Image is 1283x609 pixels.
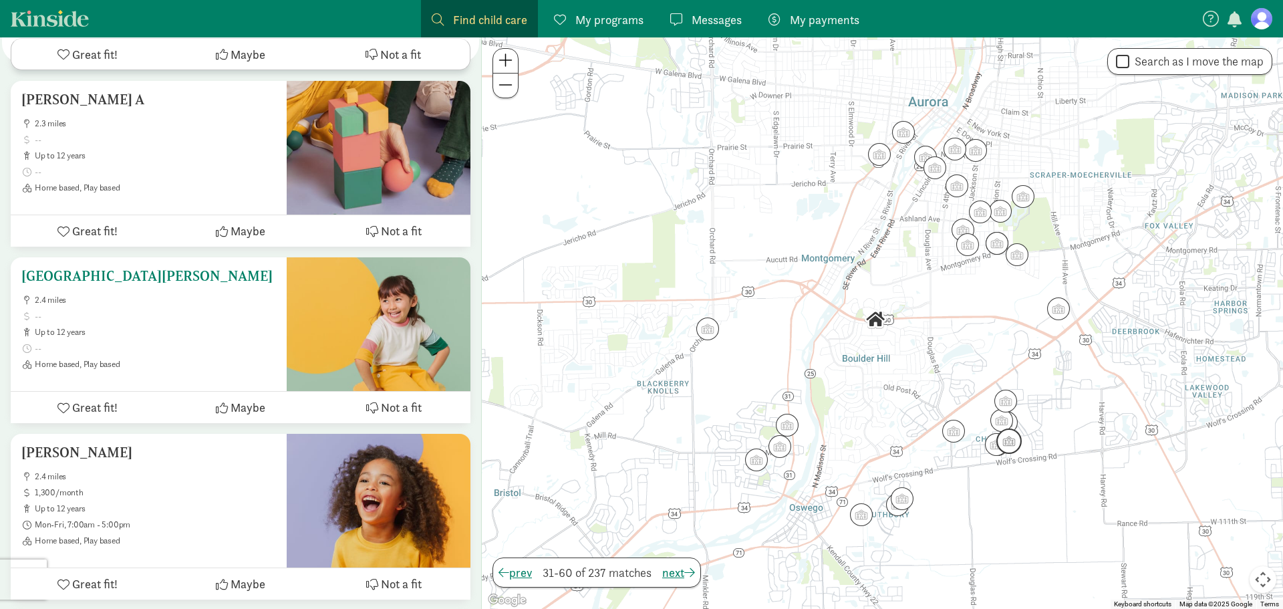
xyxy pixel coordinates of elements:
span: up to 12 years [35,327,276,338]
h5: [GEOGRAPHIC_DATA][PERSON_NAME] [21,268,276,284]
div: Click to see details [770,408,804,442]
span: Home based, Play based [35,359,276,370]
div: Click to see details [887,116,920,149]
span: Maybe [231,222,265,240]
button: Great fit! [11,568,164,600]
span: Not a fit [381,398,422,416]
span: Great fit! [72,222,118,240]
div: Click to see details [980,227,1014,260]
button: Maybe [164,215,317,247]
span: Home based, Play based [35,182,276,193]
div: Click to see details [938,132,972,166]
span: Great fit! [72,398,118,416]
a: Open this area in Google Maps (opens a new window) [485,592,529,609]
span: My programs [575,11,644,29]
div: Click to see details [881,488,914,521]
span: Great fit! [72,45,118,64]
span: 1,300/month [35,487,276,498]
div: Click to see details [918,151,952,185]
button: Keyboard shortcuts [1114,600,1171,609]
span: up to 12 years [35,150,276,161]
span: My payments [790,11,859,29]
a: Kinside [11,10,89,27]
button: Map camera controls [1250,566,1276,593]
div: Click to see details [740,443,773,477]
img: Google [485,592,529,609]
div: Click to see details [990,406,1023,439]
div: Click to see details [980,428,1013,461]
div: Click to see details [937,414,970,448]
span: Home based, Play based [35,535,276,546]
span: Not a fit [381,222,422,240]
a: Terms (opens in new tab) [1260,600,1279,608]
div: Click to see details [985,404,1018,437]
span: 2.4 miles [35,295,276,306]
div: Click to see details [946,213,980,247]
button: Great fit! [11,392,164,423]
span: Mon-Fri, 7:00am - 5:00pm [35,519,276,530]
div: Click to see details [845,498,878,531]
div: Click to see details [1042,292,1075,326]
span: up to 12 years [35,503,276,514]
div: Click to see details [763,430,797,463]
button: Great fit! [11,215,164,247]
button: prev [498,564,532,582]
button: Not a fit [317,39,470,70]
span: Not a fit [381,575,422,593]
button: Maybe [164,39,317,70]
button: Maybe [164,568,317,600]
div: Click to see details [981,428,1014,461]
button: next [662,564,695,582]
div: Click to see details [1006,180,1040,213]
div: Click to see details [691,312,724,346]
h5: [PERSON_NAME] [21,445,276,461]
div: Click to see details [859,303,892,336]
label: Search as I move the map [1129,53,1264,70]
span: 2.4 miles [35,471,276,482]
button: Not a fit [317,215,470,247]
h5: [PERSON_NAME] A [21,92,276,108]
div: Click to see details [951,228,984,261]
span: Maybe [231,45,265,64]
div: Click to see details [959,134,992,167]
div: Click to see details [984,195,1017,228]
div: Click to see details [863,138,896,171]
div: Click to see details [1000,238,1034,271]
div: Click to see details [989,384,1022,418]
span: 2.3 miles [35,118,276,129]
span: Maybe [231,575,265,593]
span: Great fit! [72,575,118,593]
span: Not a fit [380,45,421,64]
span: 31-60 of 237 matches [543,564,652,582]
button: Maybe [164,392,317,423]
span: Messages [692,11,742,29]
button: Great fit! [11,39,164,70]
div: Click to see details [964,195,997,229]
button: Not a fit [317,392,470,423]
span: Maybe [231,398,265,416]
div: Click to see details [909,140,942,174]
div: Click to see details [991,423,1027,459]
div: Click to see details [885,482,919,515]
div: Click to see details [940,169,974,203]
button: Not a fit [317,568,470,600]
span: Map data ©2025 Google [1179,600,1252,608]
span: Find child care [453,11,527,29]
